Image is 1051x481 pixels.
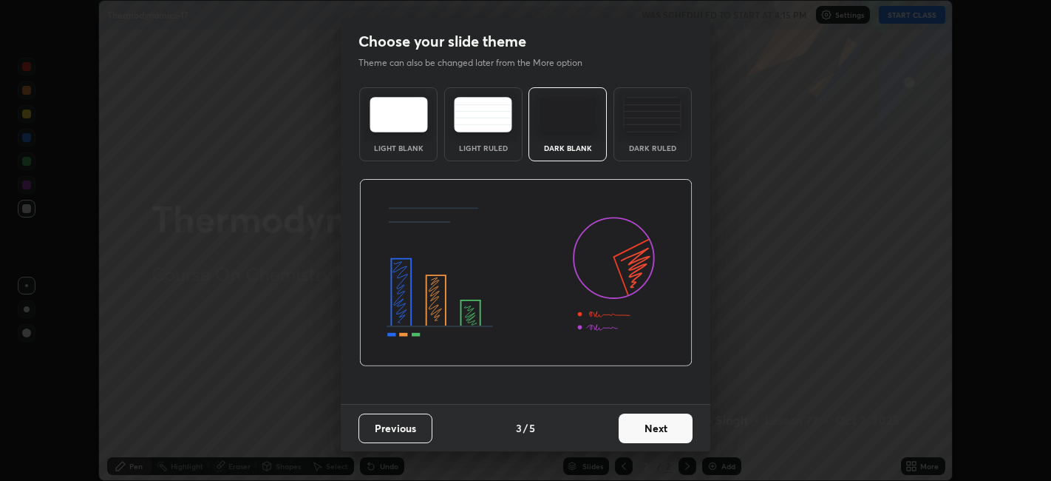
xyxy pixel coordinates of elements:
h4: 3 [516,420,522,436]
div: Dark Blank [538,144,597,152]
img: lightTheme.e5ed3b09.svg [370,97,428,132]
p: Theme can also be changed later from the More option [358,56,598,70]
h2: Choose your slide theme [358,32,526,51]
div: Light Ruled [454,144,513,152]
img: lightRuledTheme.5fabf969.svg [454,97,512,132]
button: Previous [358,414,432,443]
img: darkRuledTheme.de295e13.svg [623,97,681,132]
h4: / [523,420,528,436]
img: darkThemeBanner.d06ce4a2.svg [359,179,693,367]
div: Dark Ruled [623,144,682,152]
button: Next [619,414,693,443]
h4: 5 [529,420,535,436]
img: darkTheme.f0cc69e5.svg [539,97,597,132]
div: Light Blank [369,144,428,152]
